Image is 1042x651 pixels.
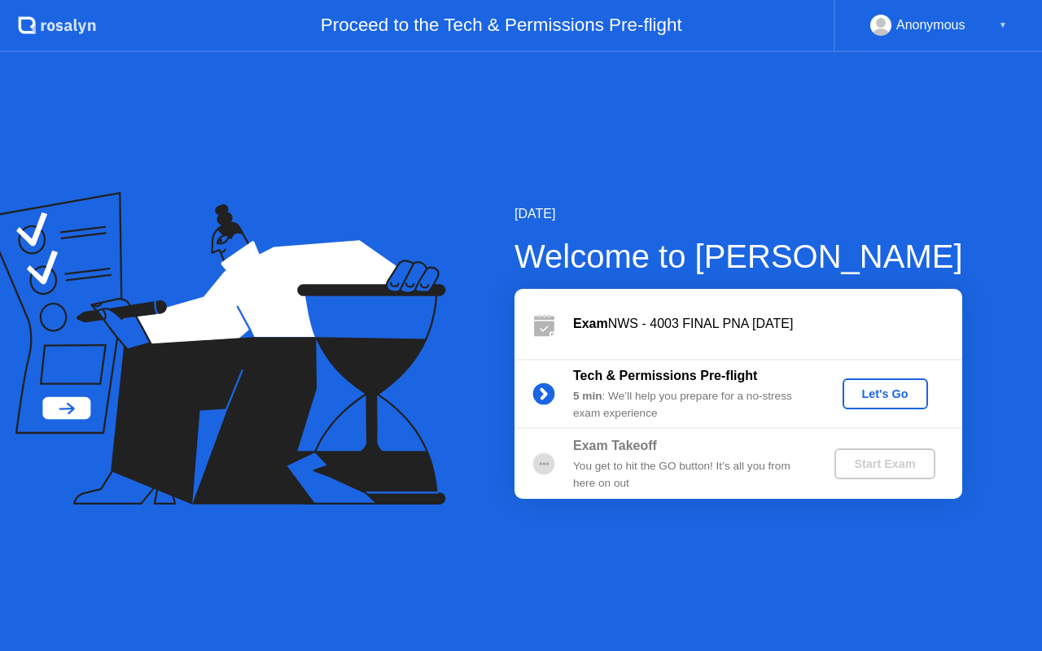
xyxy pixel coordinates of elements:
[514,232,963,281] div: Welcome to [PERSON_NAME]
[573,314,962,334] div: NWS - 4003 FINAL PNA [DATE]
[514,204,963,224] div: [DATE]
[573,458,808,492] div: You get to hit the GO button! It’s all you from here on out
[849,387,922,400] div: Let's Go
[573,369,757,382] b: Tech & Permissions Pre-flight
[841,457,928,470] div: Start Exam
[573,388,808,422] div: : We’ll help you prepare for a no-stress exam experience
[896,15,965,36] div: Anonymous
[834,448,935,479] button: Start Exam
[999,15,1007,36] div: ▼
[843,378,928,409] button: Let's Go
[573,390,602,402] b: 5 min
[573,317,608,330] b: Exam
[573,439,657,452] b: Exam Takeoff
